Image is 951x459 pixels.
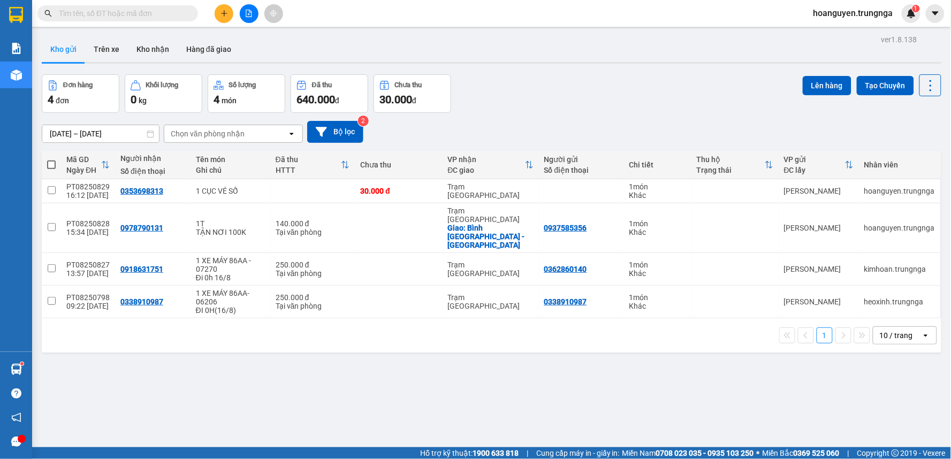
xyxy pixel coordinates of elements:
[307,121,363,143] button: Bộ lọc
[66,219,110,228] div: PT08250828
[222,96,237,105] span: món
[335,96,339,105] span: đ
[629,182,686,191] div: 1 món
[48,93,54,106] span: 4
[287,129,296,138] svg: open
[120,297,163,306] div: 0338910987
[276,269,350,278] div: Tại văn phòng
[622,447,754,459] span: Miền Nam
[171,128,245,139] div: Chọn văn phòng nhận
[42,36,85,62] button: Kho gửi
[544,224,587,232] div: 0937585356
[864,265,935,273] div: kimhoan.trungnga
[125,74,202,113] button: Khối lượng0kg
[794,449,840,457] strong: 0369 525 060
[443,151,539,179] th: Toggle SortBy
[146,81,179,89] div: Khối lượng
[803,76,851,95] button: Lên hàng
[880,330,913,341] div: 10 / trang
[196,306,265,315] div: ĐI 0H(16/8)
[215,4,233,23] button: plus
[296,93,335,106] span: 640.000
[374,74,451,113] button: Chưa thu30.000đ
[229,81,256,89] div: Số lượng
[196,273,265,282] div: Đi 0h 16/8
[196,289,265,306] div: 1 XE MÁY 86AA-06206
[11,43,22,54] img: solution-icon
[208,74,285,113] button: Số lượng4món
[42,125,159,142] input: Select a date range.
[922,331,930,340] svg: open
[66,166,101,174] div: Ngày ĐH
[270,10,277,17] span: aim
[395,81,422,89] div: Chưa thu
[448,293,534,310] div: Trạm [GEOGRAPHIC_DATA]
[11,364,22,375] img: warehouse-icon
[784,166,845,174] div: ĐC lấy
[11,412,21,423] span: notification
[914,5,918,12] span: 1
[448,166,525,174] div: ĐC giao
[544,265,587,273] div: 0362860140
[196,155,265,164] div: Tên món
[120,167,185,175] div: Số điện thoại
[784,155,845,164] div: VP gửi
[360,160,437,169] div: Chưa thu
[448,206,534,224] div: Trạm [GEOGRAPHIC_DATA]
[291,74,368,113] button: Đã thu640.000đ
[66,293,110,302] div: PT08250798
[276,155,341,164] div: Đã thu
[629,302,686,310] div: Khác
[74,45,142,81] li: VP Trạm [GEOGRAPHIC_DATA]
[544,297,587,306] div: 0338910987
[131,93,136,106] span: 0
[120,265,163,273] div: 0918631751
[757,451,760,455] span: ⚪️
[5,59,71,91] b: T1 [PERSON_NAME], P Phú Thuỷ
[196,219,265,228] div: 1T
[857,76,914,95] button: Tạo Chuyến
[276,228,350,236] div: Tại văn phòng
[779,151,859,179] th: Toggle SortBy
[629,191,686,200] div: Khác
[864,224,935,232] div: hoanguyen.trungnga
[85,36,128,62] button: Trên xe
[784,224,854,232] div: [PERSON_NAME]
[66,228,110,236] div: 15:34 [DATE]
[276,261,350,269] div: 250.000 đ
[473,449,519,457] strong: 1900 633 818
[240,4,258,23] button: file-add
[912,5,920,12] sup: 1
[276,293,350,302] div: 250.000 đ
[44,10,52,17] span: search
[270,151,355,179] th: Toggle SortBy
[448,261,534,278] div: Trạm [GEOGRAPHIC_DATA]
[66,302,110,310] div: 09:22 [DATE]
[196,256,265,273] div: 1 XE MÁY 86AA - 07270
[784,265,854,273] div: [PERSON_NAME]
[276,166,341,174] div: HTTT
[848,447,849,459] span: |
[536,447,620,459] span: Cung cấp máy in - giấy in:
[20,362,24,365] sup: 1
[276,219,350,228] div: 140.000 đ
[656,449,754,457] strong: 0708 023 035 - 0935 103 250
[412,96,416,105] span: đ
[276,302,350,310] div: Tại văn phòng
[5,45,74,57] li: VP [PERSON_NAME]
[931,9,940,18] span: caret-down
[120,224,163,232] div: 0978790131
[629,228,686,236] div: Khác
[196,228,265,236] div: TẬN NƠI 100K
[11,437,21,447] span: message
[544,166,619,174] div: Số điện thoại
[527,447,528,459] span: |
[864,297,935,306] div: heoxinh.trungnga
[178,36,240,62] button: Hàng đã giao
[544,155,619,164] div: Người gửi
[892,449,899,457] span: copyright
[128,36,178,62] button: Kho nhận
[66,261,110,269] div: PT08250827
[629,269,686,278] div: Khác
[358,116,369,126] sup: 2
